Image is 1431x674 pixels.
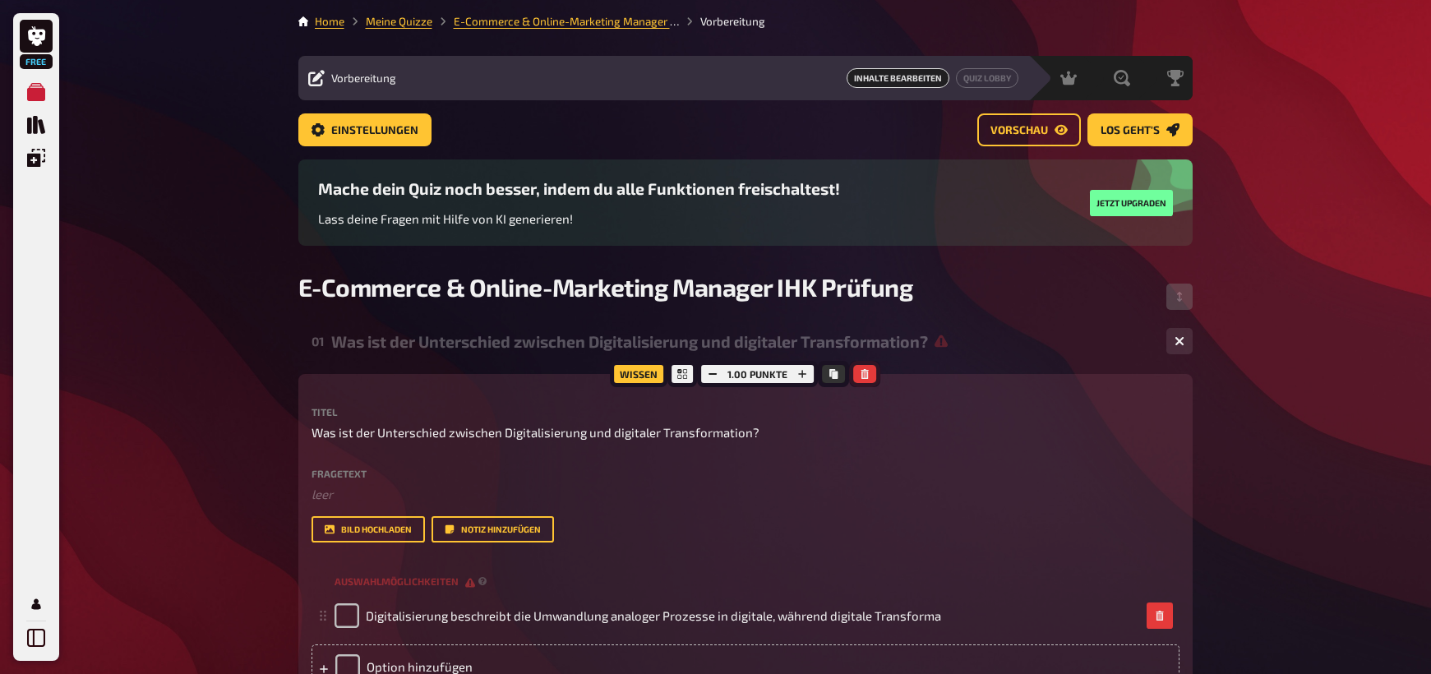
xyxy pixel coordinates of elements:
button: Vorschau [977,113,1081,146]
a: Einblendungen [20,141,53,174]
span: Auswahlmöglichkeiten [335,575,475,589]
span: Einstellungen [331,125,418,136]
span: Vorbereitung [331,72,396,85]
button: Reihenfolge anpassen [1166,284,1193,310]
span: E-Commerce & Online-Marketing Manager IHK Prüfung [298,272,913,302]
span: Was ist der Unterschied zwischen Digitalisierung und digitaler Transformation? [312,423,759,442]
h3: Mache dein Quiz noch besser, indem du alle Funktionen freischaltest! [318,179,840,198]
span: Lass deine Fragen mit Hilfe von KI generieren! [318,211,573,226]
div: Wissen [610,361,667,387]
li: Meine Quizze [344,13,432,30]
button: Einstellungen [298,113,432,146]
a: E-Commerce & Online-Marketing Manager IHK Prüfung [454,15,731,28]
li: Vorbereitung [679,13,765,30]
button: Quiz Lobby [956,68,1018,88]
a: Quiz Sammlung [20,108,53,141]
span: Los geht's [1101,125,1160,136]
a: Profil [20,588,53,621]
button: Kopieren [822,365,845,383]
span: Vorschau [990,125,1048,136]
a: Meine Quizze [20,76,53,108]
div: 01 [312,334,325,349]
span: Digitalisierung beschreibt die Umwandlung analoger Prozesse in digitale, während digitale Transforma [366,608,941,623]
a: Home [315,15,344,28]
div: Was ist der Unterschied zwischen Digitalisierung und digitaler Transformation? [331,332,1153,351]
div: 1.00 Punkte [697,361,818,387]
li: E-Commerce & Online-Marketing Manager IHK Prüfung [432,13,679,30]
span: Free [21,57,51,67]
button: Los geht's [1087,113,1193,146]
a: Inhalte Bearbeiten [847,68,949,88]
label: Fragetext [312,469,1179,478]
li: Home [315,13,344,30]
button: Bild hochladen [312,516,425,542]
label: Titel [312,407,1179,417]
button: Jetzt upgraden [1090,190,1173,216]
a: Meine Quizze [366,15,432,28]
button: Notiz hinzufügen [432,516,554,542]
